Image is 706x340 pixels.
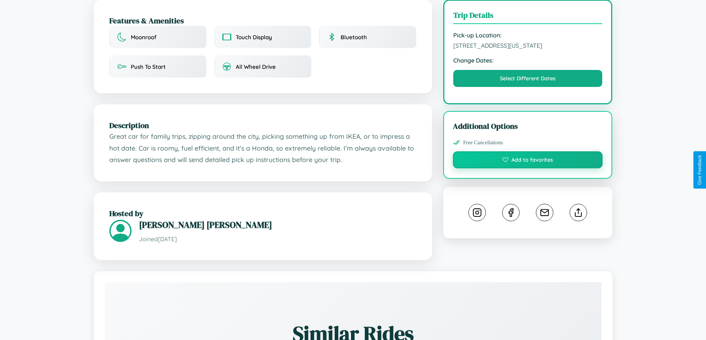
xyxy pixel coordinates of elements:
h3: Trip Details [453,10,603,24]
strong: Change Dates: [453,57,603,64]
p: Joined [DATE] [139,234,417,245]
span: Free Cancellations [463,139,503,146]
h2: Hosted by [109,208,417,219]
h3: Additional Options [453,121,603,131]
span: All Wheel Drive [236,63,276,70]
h2: Features & Amenities [109,15,417,26]
div: Give Feedback [697,155,702,185]
p: Great car for family trips, zipping around the city, picking something up from IKEA, or to impres... [109,131,417,166]
h3: [PERSON_NAME] [PERSON_NAME] [139,219,417,231]
span: Touch Display [236,34,272,41]
span: Push To Start [131,63,166,70]
span: Moonroof [131,34,156,41]
span: Bluetooth [341,34,367,41]
h2: Description [109,120,417,131]
span: [STREET_ADDRESS][US_STATE] [453,42,603,49]
strong: Pick-up Location: [453,31,603,39]
button: Select Different Dates [453,70,603,87]
button: Add to favorites [453,151,603,168]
